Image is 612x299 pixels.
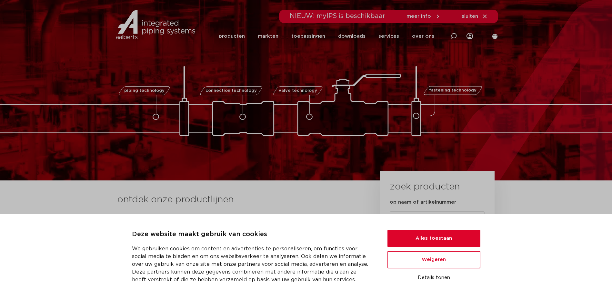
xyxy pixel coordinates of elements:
button: Weigeren [387,251,480,268]
p: We gebruiken cookies om content en advertenties te personaliseren, om functies voor social media ... [132,245,372,284]
span: piping technology [124,89,165,93]
button: Details tonen [387,272,480,283]
a: producten [219,24,245,49]
input: zoeken [390,211,485,226]
h3: zoek producten [390,180,460,193]
a: sluiten [462,14,488,19]
nav: Menu [219,24,434,49]
span: valve technology [279,89,317,93]
a: downloads [338,24,366,49]
a: toepassingen [291,24,325,49]
a: meer info [406,14,441,19]
span: sluiten [462,14,478,19]
span: meer info [406,14,431,19]
span: connection technology [205,89,256,93]
h3: ontdek onze productlijnen [117,193,358,206]
label: op naam of artikelnummer [390,199,456,206]
div: my IPS [467,23,473,49]
button: Alles toestaan [387,230,480,247]
a: markten [258,24,278,49]
p: Deze website maakt gebruik van cookies [132,229,372,240]
span: NIEUW: myIPS is beschikbaar [290,13,386,19]
a: services [378,24,399,49]
span: fastening technology [429,89,477,93]
a: over ons [412,24,434,49]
